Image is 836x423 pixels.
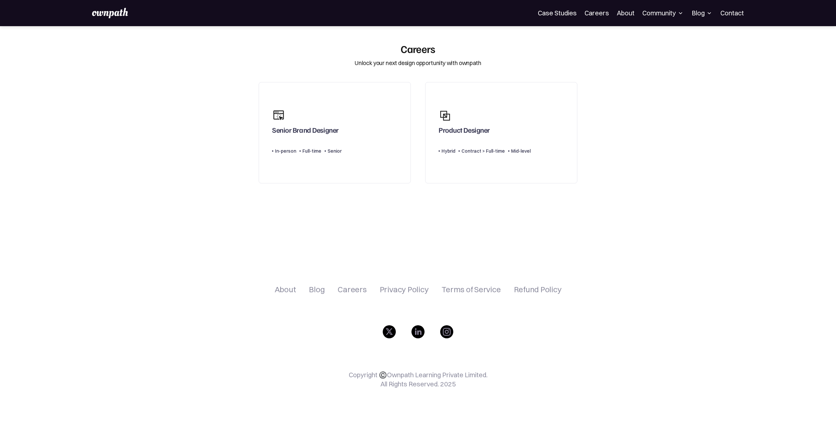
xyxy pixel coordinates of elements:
a: Terms of Service [442,285,501,293]
div: In-person [275,147,296,155]
a: Product DesignerHybridContract > Full-timeMid-level [425,82,577,184]
a: About [275,285,296,293]
a: Blog [309,285,325,293]
div: Community [642,9,684,17]
a: Privacy Policy [380,285,429,293]
div: Senior [328,147,342,155]
a: Senior Brand DesignerIn-personFull-timeSenior [259,82,411,184]
div: Senior Brand Designer [272,126,339,137]
a: Careers [585,9,609,17]
div: Unlock your next design opportunity with ownpath [355,59,481,67]
div: Full-time [302,147,321,155]
div: Careers [401,42,435,55]
a: About [617,9,635,17]
div: Contract > Full-time [461,147,505,155]
div: Mid-level [511,147,531,155]
a: Contact [720,9,744,17]
a: Careers [338,285,366,293]
div: Blog [692,9,713,17]
a: Case Studies [538,9,577,17]
a: Refund Policy [514,285,562,293]
div: Product Designer [439,126,490,137]
div: Hybrid [442,147,455,155]
p: Copyright ©️Ownpath Learning Private Limited. All Rights Reserved. 2025 [349,370,488,389]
